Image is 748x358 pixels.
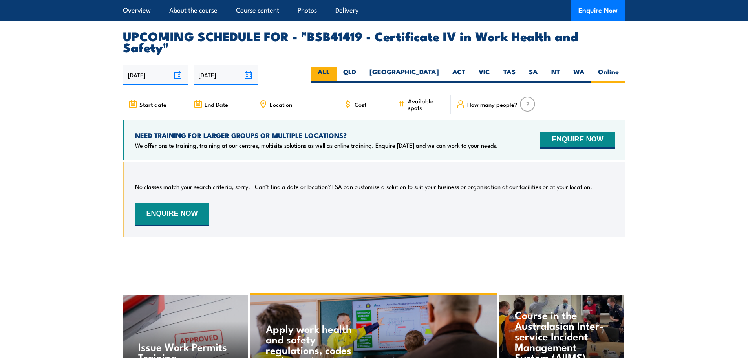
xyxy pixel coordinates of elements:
h4: NEED TRAINING FOR LARGER GROUPS OR MULTIPLE LOCATIONS? [135,131,498,140]
span: How many people? [467,101,518,108]
label: TAS [497,67,522,83]
label: [GEOGRAPHIC_DATA] [363,67,446,83]
label: ALL [311,67,337,83]
label: NT [545,67,567,83]
input: From date [123,65,188,85]
span: Start date [139,101,166,108]
span: Cost [355,101,366,108]
label: QLD [337,67,363,83]
h2: UPCOMING SCHEDULE FOR - "BSB41419 - Certificate IV in Work Health and Safety" [123,30,625,52]
span: End Date [205,101,228,108]
button: ENQUIRE NOW [135,203,209,226]
p: Can’t find a date or location? FSA can customise a solution to suit your business or organisation... [255,183,592,191]
label: WA [567,67,591,83]
p: No classes match your search criteria, sorry. [135,183,250,191]
span: Location [270,101,292,108]
label: SA [522,67,545,83]
label: VIC [472,67,497,83]
p: We offer onsite training, training at our centres, multisite solutions as well as online training... [135,141,498,149]
label: ACT [446,67,472,83]
button: ENQUIRE NOW [540,132,614,149]
label: Online [591,67,625,83]
span: Available spots [408,97,445,111]
input: To date [194,65,258,85]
